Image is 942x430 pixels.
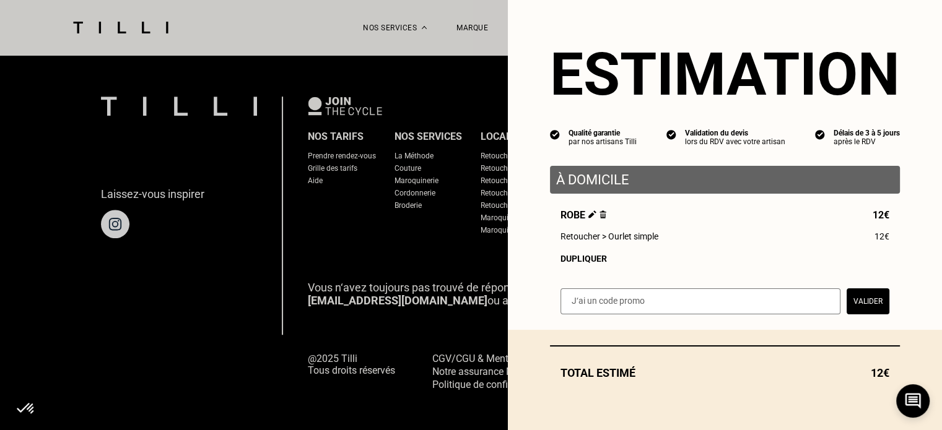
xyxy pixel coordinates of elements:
div: lors du RDV avec votre artisan [685,137,785,146]
span: Robe [560,209,606,221]
img: icon list info [666,129,676,140]
input: J‘ai un code promo [560,288,840,314]
div: Total estimé [550,366,900,379]
p: À domicile [556,172,894,187]
div: Validation du devis [685,129,785,137]
img: icon list info [550,129,560,140]
section: Estimation [550,40,900,109]
div: Qualité garantie [569,129,637,137]
img: Éditer [588,210,596,218]
span: Retoucher > Ourlet simple [560,231,658,241]
button: Valider [847,288,889,314]
img: Supprimer [600,210,606,218]
img: icon list info [815,129,825,140]
div: Dupliquer [560,254,889,264]
div: après le RDV [834,137,900,146]
div: par nos artisans Tilli [569,137,637,146]
span: 12€ [874,231,889,241]
span: 12€ [873,209,889,221]
div: Délais de 3 à 5 jours [834,129,900,137]
span: 12€ [871,366,889,379]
